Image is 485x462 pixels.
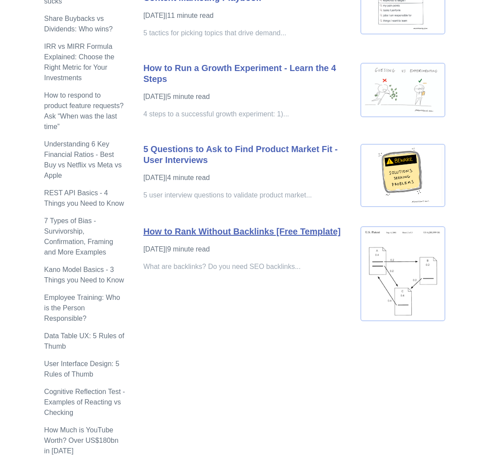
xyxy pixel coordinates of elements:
[44,92,123,130] a: How to respond to product feature requests? Ask “When was the last time”
[44,15,112,33] a: Share Buybacks vs Dividends: Who wins?
[44,294,120,322] a: Employee Training: Who is the Person Responsible?
[143,10,352,21] p: [DATE] | 11 minute read
[143,244,352,255] p: [DATE] | 9 minute read
[143,92,352,102] p: [DATE] | 5 minute read
[143,173,352,183] p: [DATE] | 4 minute read
[143,262,352,272] p: What are backlinks? Do you need SEO backlinks...
[143,63,336,84] a: How to Run a Growth Experiment - Learn the 4 Steps
[44,332,124,350] a: Data Table UX: 5 Rules of Thumb
[44,388,125,416] a: Cognitive Reflection Test - Examples of Reacting vs Checking
[143,190,352,200] p: 5 user interview questions to validate product market...
[44,266,124,284] a: Kano Model Basics - 3 Things you Need to Know
[44,360,119,378] a: User Interface Design: 5 Rules of Thumb
[44,189,124,207] a: REST API Basics - 4 Things you Need to Know
[360,226,445,321] img: unnamed
[143,144,338,165] a: 5 Questions to Ask to Find Product Market Fit - User Interviews
[143,109,352,119] p: 4 steps to a successful growth experiment: 1)...
[360,144,445,207] img: beware_solutions_seeking_problems
[44,426,118,455] a: How Much is YouTube Worth? Over US$180bn in [DATE]
[143,28,352,38] p: 5 tactics for picking topics that drive demand...
[44,217,113,256] a: 7 Types of Bias - Survivorship, Confirmation, Framing and More Examples
[44,43,114,82] a: IRR vs MIRR Formula Explained: Choose the Right Metric for Your Investments
[143,227,341,236] a: How to Rank Without Backlinks [Free Template]
[360,63,445,117] img: guess_vs_experiment
[44,140,122,179] a: Understanding 6 Key Financial Ratios - Best Buy vs Netflix vs Meta vs Apple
